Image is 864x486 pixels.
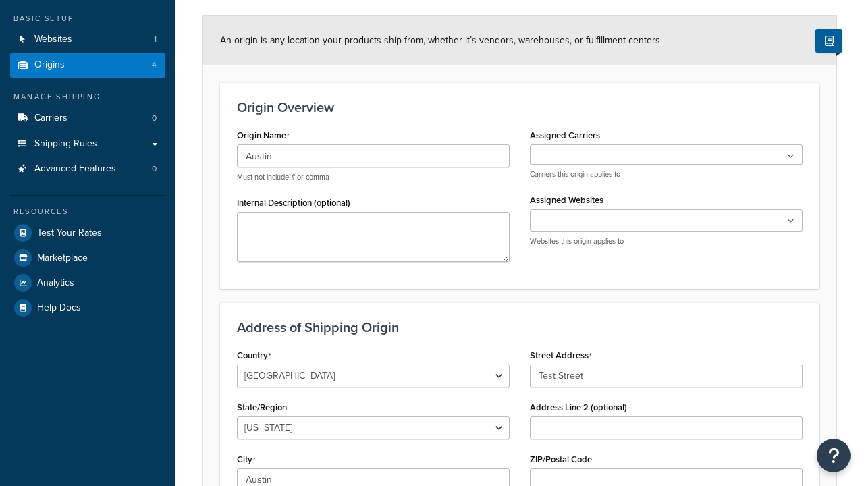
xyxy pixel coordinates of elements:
span: Carriers [34,113,67,124]
label: Assigned Websites [530,195,603,205]
span: Shipping Rules [34,138,97,150]
span: An origin is any location your products ship from, whether it’s vendors, warehouses, or fulfillme... [220,33,662,47]
li: Websites [10,27,165,52]
a: Analytics [10,271,165,295]
a: Websites1 [10,27,165,52]
a: Test Your Rates [10,221,165,245]
span: 0 [152,163,157,175]
span: Test Your Rates [37,227,102,239]
label: Address Line 2 (optional) [530,402,627,412]
span: 1 [154,34,157,45]
label: State/Region [237,402,287,412]
label: City [237,454,256,465]
span: 4 [152,59,157,71]
li: Origins [10,53,165,78]
h3: Address of Shipping Origin [237,320,803,335]
span: Marketplace [37,252,88,264]
span: Help Docs [37,302,81,314]
a: Help Docs [10,296,165,320]
div: Basic Setup [10,13,165,24]
span: 0 [152,113,157,124]
button: Open Resource Center [817,439,850,473]
label: ZIP/Postal Code [530,454,592,464]
span: Websites [34,34,72,45]
div: Manage Shipping [10,91,165,103]
button: Show Help Docs [815,29,842,53]
span: Origins [34,59,65,71]
span: Advanced Features [34,163,116,175]
label: Origin Name [237,130,290,141]
a: Marketplace [10,246,165,270]
div: Resources [10,206,165,217]
a: Advanced Features0 [10,157,165,182]
label: Street Address [530,350,592,361]
a: Origins4 [10,53,165,78]
p: Websites this origin applies to [530,236,803,246]
a: Carriers0 [10,106,165,131]
p: Must not include # or comma [237,172,510,182]
li: Carriers [10,106,165,131]
label: Assigned Carriers [530,130,600,140]
label: Internal Description (optional) [237,198,350,208]
li: Advanced Features [10,157,165,182]
label: Country [237,350,271,361]
p: Carriers this origin applies to [530,169,803,180]
a: Shipping Rules [10,132,165,157]
h3: Origin Overview [237,100,803,115]
span: Analytics [37,277,74,289]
